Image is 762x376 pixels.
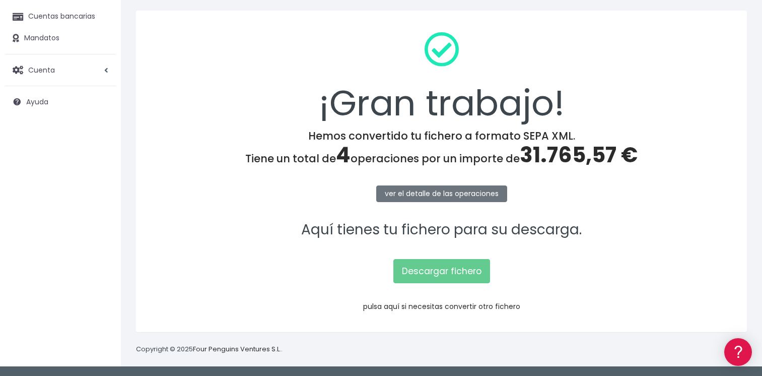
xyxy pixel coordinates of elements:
p: Aquí tienes tu fichero para su descarga. [149,219,734,241]
span: Cuenta [28,65,55,75]
a: Información general [10,86,191,101]
button: Contáctanos [10,270,191,287]
span: 31.765,57 € [520,140,638,170]
a: Cuenta [5,59,116,81]
a: POWERED BY ENCHANT [138,290,194,300]
span: Ayuda [26,97,48,107]
span: 4 [336,140,351,170]
div: Convertir ficheros [10,111,191,121]
div: Información general [10,70,191,80]
a: pulsa aquí si necesitas convertir otro fichero [363,301,520,311]
a: Formatos [10,128,191,143]
h4: Hemos convertido tu fichero a formato SEPA XML. Tiene un total de operaciones por un importe de [149,130,734,168]
div: Facturación [10,200,191,210]
a: Perfiles de empresas [10,174,191,190]
div: ¡Gran trabajo! [149,24,734,130]
p: Copyright © 2025 . [136,344,283,355]
a: General [10,216,191,232]
a: Videotutoriales [10,159,191,174]
a: Four Penguins Ventures S.L. [193,344,281,354]
a: Problemas habituales [10,143,191,159]
a: Mandatos [5,28,116,49]
a: API [10,258,191,273]
a: Descargar fichero [393,259,490,283]
div: Programadores [10,242,191,252]
a: ver el detalle de las operaciones [376,185,507,202]
a: Cuentas bancarias [5,6,116,27]
a: Ayuda [5,91,116,112]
